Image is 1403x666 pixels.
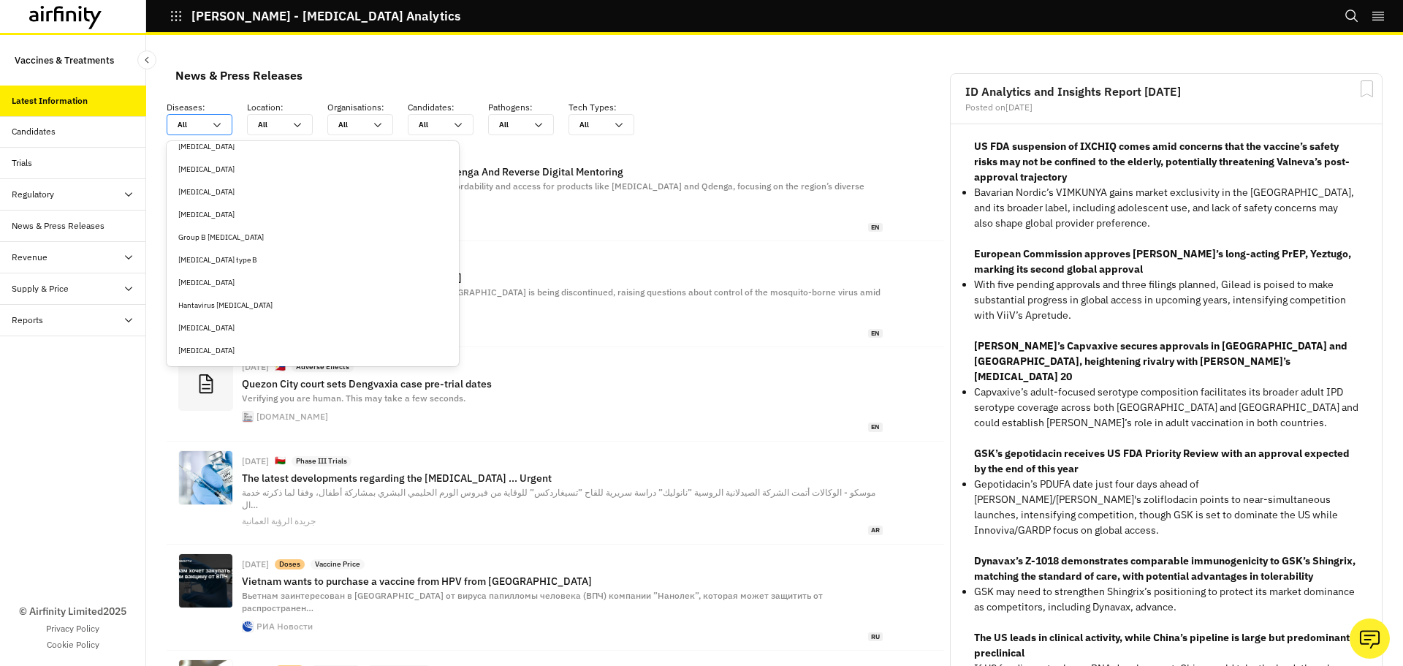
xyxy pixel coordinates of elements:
[242,487,875,510] span: موسكو - الوكالات أتمت الشركة الصيدلانية الروسية ”نانوليك” دراسة سريرية للقاح ”تسيغاردكس” للوقاية ...
[315,559,360,569] p: Vaccine Price
[974,385,1358,431] p: Capvaxive’s adult-focused serotype composition facilitates its broader adult IPD serotype coverag...
[178,277,447,288] div: [MEDICAL_DATA]
[242,363,269,371] div: [DATE]
[296,362,349,372] p: Adverse Effects
[242,560,269,569] div: [DATE]
[242,181,864,204] span: [PERSON_NAME]’s APAC chief talks about driving affordability and access for products like [MEDICA...
[242,378,883,390] p: Quezon City court sets Dengvaxia case pre-trial dates
[242,457,269,466] div: [DATE]
[178,209,447,220] div: [MEDICAL_DATA]
[12,125,56,138] div: Candidates
[175,64,303,86] div: News & Press Releases
[170,4,460,29] button: [PERSON_NAME] - [MEDICAL_DATA] Analytics
[569,101,649,114] p: Tech Types :
[167,545,944,651] a: [DATE]DosesVaccine PriceVietnam wants to purchase a vaccine from HPV from [GEOGRAPHIC_DATA]Вьетна...
[178,254,447,265] div: [MEDICAL_DATA] type B
[974,185,1358,231] p: Bavarian Nordic’s VIMKUNYA gains market exclusivity in the [GEOGRAPHIC_DATA], and its broader lab...
[974,140,1350,183] strong: US FDA suspension of IXCHIQ comes amid concerns that the vaccine’s safety risks may not be confin...
[275,455,286,467] p: 🇴🇲
[191,10,460,23] p: [PERSON_NAME] - [MEDICAL_DATA] Analytics
[408,101,488,114] p: Candidates :
[242,472,883,484] p: The latest developments regarding the [MEDICAL_DATA] ... Urgent
[868,329,883,338] span: en
[974,554,1356,583] strong: Dynavax’s Z-1018 demonstrates comparable immunogenicity to GSK’s Shingrix, matching the standard ...
[19,604,126,619] p: © Airfinity Limited 2025
[47,638,99,651] a: Cookie Policy
[974,339,1347,383] strong: [PERSON_NAME]’s Capvaxive secures approvals in [GEOGRAPHIC_DATA] and [GEOGRAPHIC_DATA], heighteni...
[243,621,253,632] img: apple-touch-icon.png
[242,393,465,404] span: Verifying you are human. This may take a few seconds.
[242,590,823,613] span: Вьетнам заинтересован в [GEOGRAPHIC_DATA] от вируса папилломы человека (ВПЧ) компании ”Нанолек”, ...
[974,277,1358,323] p: With five pending approvals and three filings planned, Gilead is poised to make substantial progr...
[242,272,883,284] p: Q&A: The US is losing its only [MEDICAL_DATA]
[243,412,253,422] img: faviconV2
[974,247,1351,276] strong: European Commission approves [PERSON_NAME]’s long-acting PrEP, Yeztugo, marking its second global...
[242,575,883,587] p: Vietnam wants to purchase a vaccine from HPV from [GEOGRAPHIC_DATA]
[868,632,883,642] span: ru
[242,166,883,178] p: Takeda APAC Head On ‘Conscious’ Pricing, Qdenga And Reverse Digital Mentoring
[15,47,114,74] p: Vaccines & Treatments
[179,451,232,504] img: FzM0Y.jpeg
[179,554,232,608] img: 2042198375.jpg
[167,347,944,441] a: [DATE]🇵🇭Adverse EffectsQuezon City court sets Dengvaxia case pre-trial datesVerifying you are hum...
[279,559,300,569] p: Doses
[868,423,883,432] span: en
[178,141,447,152] div: [MEDICAL_DATA]
[974,477,1358,538] p: Gepotidacin’s PDUFA date just four days ahead of [PERSON_NAME]/[PERSON_NAME]'s zoliflodacin point...
[178,186,447,197] div: [MEDICAL_DATA]
[178,345,447,356] div: [MEDICAL_DATA]
[242,517,316,526] div: جريدة الرؤية العمانية
[965,86,1367,97] h2: ID Analytics and Insights Report [DATE]
[247,101,327,114] p: Location :
[488,101,569,114] p: Pathogens :
[178,164,447,175] div: [MEDICAL_DATA]
[256,622,313,631] div: РИА Новости
[46,622,99,635] a: Privacy Policy
[137,50,156,69] button: Close Sidebar
[974,447,1350,475] strong: GSK’s gepotidacin receives US FDA Priority Review with an approval expected by the end of this year
[868,223,883,232] span: en
[12,314,43,327] div: Reports
[167,442,944,545] a: [DATE]🇴🇲Phase III TrialsThe latest developments regarding the [MEDICAL_DATA] ... Urgentموسكو - ال...
[1350,618,1390,659] button: Ask our analysts
[12,219,104,232] div: News & Press Releases
[965,103,1367,112] div: Posted on [DATE]
[167,241,944,347] a: [DATE]🇺🇸Full ApprovalDemandQ&A: The US is losing its only [MEDICAL_DATA]The only [MEDICAL_DATA] e...
[12,251,47,264] div: Revenue
[242,287,881,310] span: The only [MEDICAL_DATA] ever approved in the [GEOGRAPHIC_DATA] is being discontinued, raising que...
[974,584,1358,615] p: GSK may need to strengthen Shingrix’s positioning to protect its market dominance as competitors,...
[256,412,328,421] div: [DOMAIN_NAME]
[12,188,54,201] div: Regulatory
[178,300,447,311] div: Hantavirus [MEDICAL_DATA]
[167,135,944,241] a: [DATE]Drug PriceTakeda APAC Head On ‘Conscious’ Pricing, Qdenga And Reverse Digital Mentoring[PER...
[12,94,88,107] div: Latest Information
[1345,4,1359,29] button: Search
[1358,80,1376,98] svg: Bookmark Report
[178,322,447,333] div: [MEDICAL_DATA]
[327,101,408,114] p: Organisations :
[167,101,247,114] p: Diseases :
[178,232,447,243] div: Group B [MEDICAL_DATA]
[12,282,69,295] div: Supply & Price
[12,156,32,170] div: Trials
[275,361,286,374] p: 🇵🇭
[974,631,1358,659] strong: The US leads in clinical activity, while China’s pipeline is large but predominantly preclinical
[868,526,883,535] span: ar
[296,456,347,466] p: Phase III Trials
